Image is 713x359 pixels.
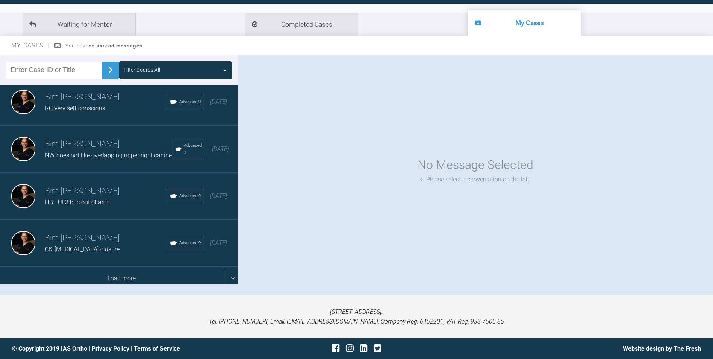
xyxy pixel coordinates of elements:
[11,42,50,49] span: My Cases
[45,91,167,103] h3: Bim [PERSON_NAME]
[179,193,201,199] span: Advanced 9
[12,307,701,326] p: [STREET_ADDRESS]. Tel: [PHONE_NUMBER], Email: [EMAIL_ADDRESS][DOMAIN_NAME], Company Reg: 6452201,...
[65,43,142,49] span: You have
[468,10,581,36] li: My Cases
[11,231,35,255] img: Bim Sawhney
[11,90,35,114] img: Bim Sawhney
[179,99,201,105] span: Advanced 9
[418,155,533,175] div: No Message Selected
[92,345,129,352] a: Privacy Policy
[11,184,35,208] img: Bim Sawhney
[11,137,35,161] img: Bim Sawhney
[45,152,172,159] span: NW-does not like overlapping upper right canine
[124,66,160,74] div: Filter Boards: All
[89,43,142,49] strong: no unread messages
[210,98,227,105] span: [DATE]
[45,246,120,253] span: CK-[MEDICAL_DATA] closure
[179,240,201,246] span: Advanced 9
[420,175,531,184] div: Please select a conversation on the left.
[623,345,701,352] a: Website design by The Fresh
[184,142,203,156] span: Advanced 9
[210,239,227,246] span: [DATE]
[6,62,102,79] input: Enter Case ID or Title
[45,199,110,206] span: HB - UL3 buc out of arch
[45,138,172,151] h3: Bim [PERSON_NAME]
[245,13,358,36] li: Completed Cases
[23,13,135,36] li: Waiting for Mentor
[134,345,180,352] a: Terms of Service
[12,344,242,354] div: © Copyright 2019 IAS Ortho | |
[45,232,167,245] h3: Bim [PERSON_NAME]
[212,145,229,152] span: [DATE]
[45,105,105,112] span: RC-very self-conscious
[210,192,227,199] span: [DATE]
[104,64,117,76] img: chevronRight.28bd32b0.svg
[45,185,167,198] h3: Bim [PERSON_NAME]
